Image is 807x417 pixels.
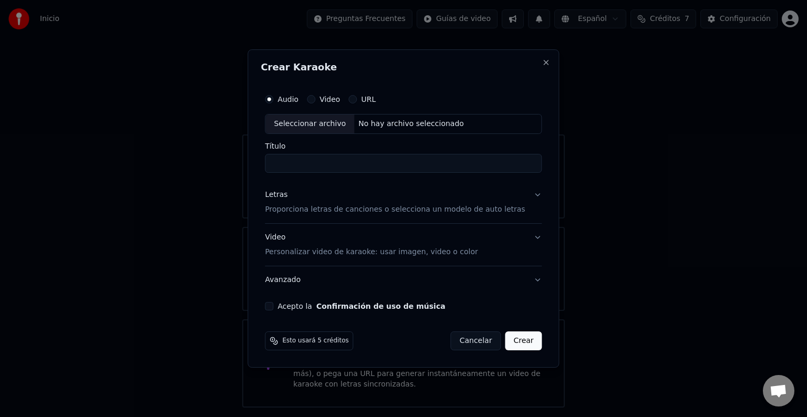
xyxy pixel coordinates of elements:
[265,190,287,200] div: Letras
[316,303,446,310] button: Acepto la
[265,232,478,257] div: Video
[265,247,478,257] p: Personalizar video de karaoke: usar imagen, video o color
[354,119,468,129] div: No hay archivo seleccionado
[265,266,542,294] button: Avanzado
[265,142,542,150] label: Título
[319,96,340,103] label: Video
[277,303,445,310] label: Acepto la
[277,96,298,103] label: Audio
[361,96,376,103] label: URL
[261,62,546,72] h2: Crear Karaoke
[505,331,542,350] button: Crear
[265,114,354,133] div: Seleccionar archivo
[282,337,348,345] span: Esto usará 5 créditos
[265,181,542,223] button: LetrasProporciona letras de canciones o selecciona un modelo de auto letras
[265,204,525,215] p: Proporciona letras de canciones o selecciona un modelo de auto letras
[265,224,542,266] button: VideoPersonalizar video de karaoke: usar imagen, video o color
[451,331,501,350] button: Cancelar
